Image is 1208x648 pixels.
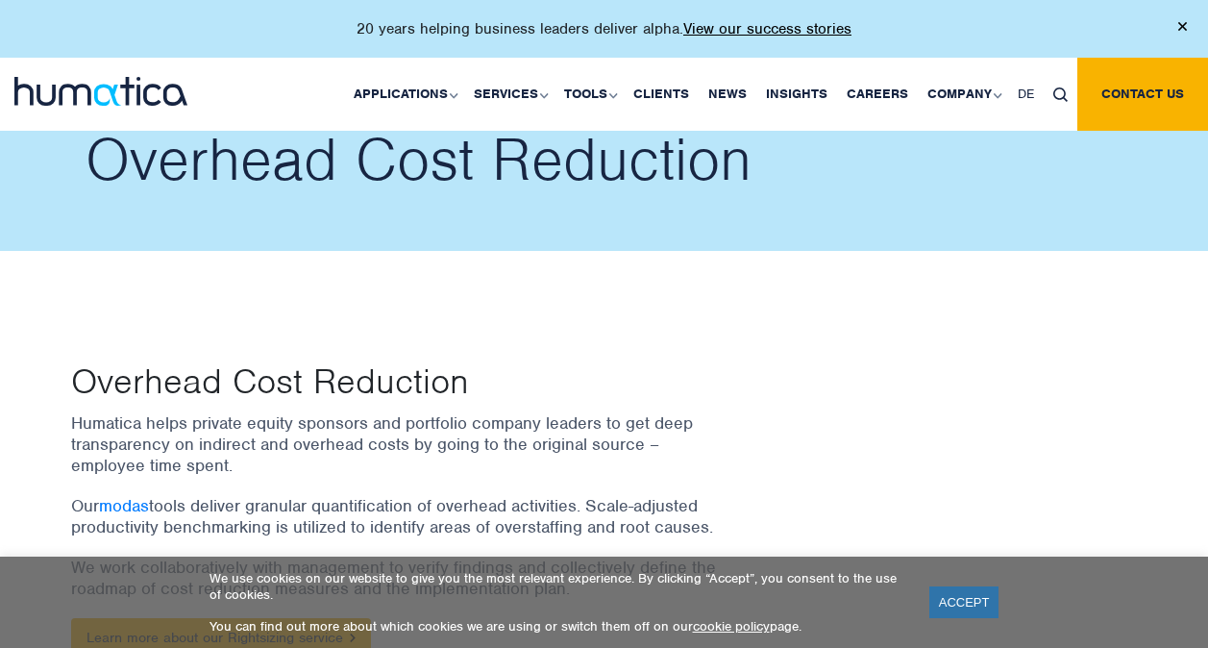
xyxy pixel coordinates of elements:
[918,58,1008,131] a: Company
[210,618,905,635] p: You can find out more about which cookies we are using or switch them off on our page.
[929,586,999,618] a: ACCEPT
[86,131,1152,188] h2: Overhead Cost Reduction
[99,495,149,516] a: modas
[210,570,905,603] p: We use cookies on our website to give you the most relevant experience. By clicking “Accept”, you...
[1008,58,1044,131] a: DE
[1077,58,1208,131] a: Contact us
[683,19,851,38] a: View our success stories
[693,618,770,635] a: cookie policy
[71,412,725,476] p: Humatica helps private equity sponsors and portfolio company leaders to get deep transparency on ...
[71,361,651,400] p: Overhead Cost Reduction
[71,495,725,537] p: Our tools deliver granular quantification of overhead activities. Scale-adjusted productivity ben...
[357,19,851,38] p: 20 years helping business leaders deliver alpha.
[699,58,756,131] a: News
[555,58,624,131] a: Tools
[837,58,918,131] a: Careers
[14,77,187,106] img: logo
[624,58,699,131] a: Clients
[464,58,555,131] a: Services
[1018,86,1034,102] span: DE
[1053,87,1068,102] img: search_icon
[756,58,837,131] a: Insights
[344,58,464,131] a: Applications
